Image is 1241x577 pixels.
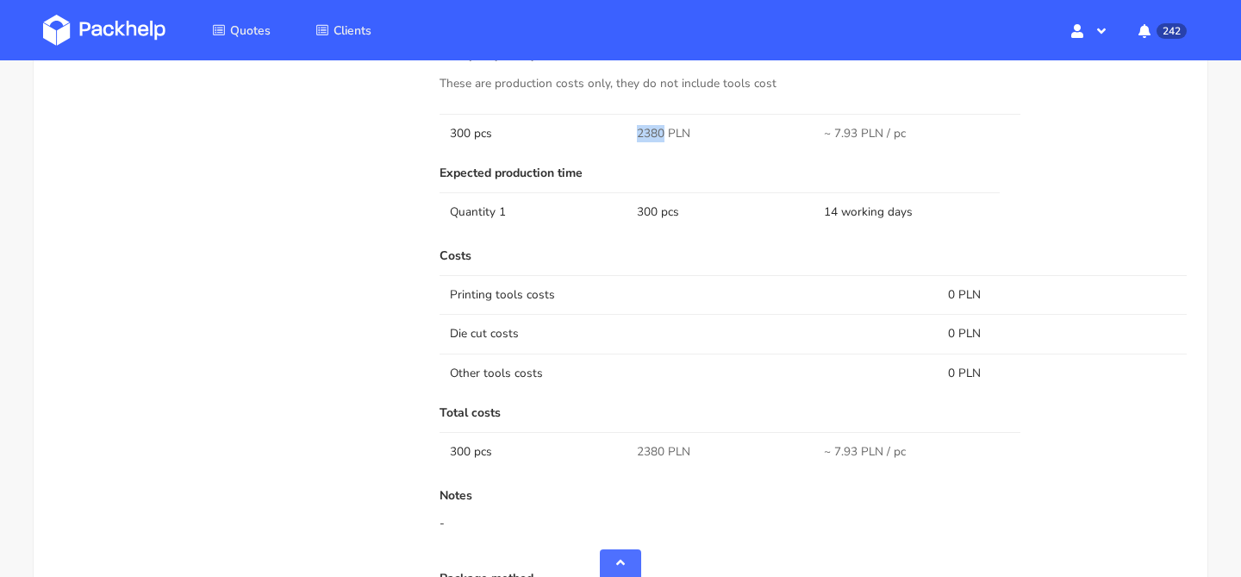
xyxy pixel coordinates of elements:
span: ~ 7.93 PLN / pc [824,443,906,461]
span: 2380 PLN [637,125,690,142]
span: ~ 7.93 PLN / pc [824,125,906,142]
td: 300 pcs [440,114,627,153]
td: 0 PLN [938,354,1187,392]
p: Expected production time [440,166,1187,180]
p: These are production costs only, they do not include tools cost [440,74,1187,93]
td: 0 PLN [938,275,1187,314]
td: Quantity 1 [440,192,627,231]
a: Quotes [191,15,291,46]
img: Dashboard [43,15,165,46]
td: 14 working days [814,192,1001,231]
div: - [440,515,1187,532]
span: Clients [334,22,371,39]
p: Cost per quantity [440,48,1187,62]
td: Die cut costs [440,314,938,353]
span: Quotes [230,22,271,39]
button: 242 [1125,15,1198,46]
p: Total costs [440,406,1187,420]
td: Printing tools costs [440,275,938,314]
p: Notes [440,489,1187,503]
td: 0 PLN [938,314,1187,353]
span: 242 [1157,23,1187,39]
span: 2380 PLN [637,443,690,461]
td: 300 pcs [627,192,814,231]
p: Costs [440,249,1187,263]
a: Clients [295,15,392,46]
td: Other tools costs [440,354,938,392]
td: 300 pcs [440,432,627,471]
